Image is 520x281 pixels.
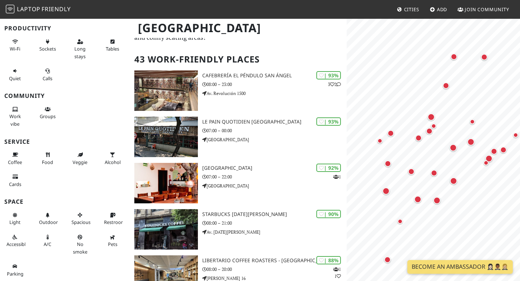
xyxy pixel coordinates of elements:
[6,5,14,13] img: LaptopFriendly
[465,6,509,13] span: Join Community
[316,117,341,126] div: | 93%
[202,182,347,189] p: [GEOGRAPHIC_DATA]
[4,92,126,99] h3: Community
[74,46,86,59] span: Long stays
[4,138,126,145] h3: Service
[39,46,56,52] span: Power sockets
[429,122,438,130] div: Map marker
[466,137,476,147] div: Map marker
[17,5,40,13] span: Laptop
[9,181,21,187] span: Credit cards
[42,159,53,165] span: Food
[4,36,26,55] button: Wi-Fi
[102,209,123,228] button: Restroom
[316,71,341,79] div: | 93%
[4,65,26,84] button: Quiet
[333,173,341,180] p: 1
[414,133,423,143] div: Map marker
[202,90,347,97] p: Av. Revolución 1500
[511,131,520,139] div: Map marker
[4,149,26,168] button: Coffee
[105,159,121,165] span: Alcohol
[413,194,423,204] div: Map marker
[6,3,71,16] a: LaptopFriendly LaptopFriendly
[69,36,91,62] button: Long stays
[9,75,21,82] span: Quiet
[102,36,123,55] button: Tables
[73,241,87,255] span: Smoke free
[427,3,450,16] a: Add
[71,219,91,225] span: Spacious
[429,168,439,178] div: Map marker
[7,271,23,277] span: Parking
[134,48,342,70] h2: 43 Work-Friendly Places
[130,209,347,250] a: Starbucks 5 de Mayo | 90% Starbucks [DATE][PERSON_NAME] 08:00 – 21:00 Av. [DATE][PERSON_NAME]
[37,36,58,55] button: Sockets
[130,117,347,157] a: Le Pain Quotidien Roma | 93% Le Pain Quotidien [GEOGRAPHIC_DATA] 07:00 – 00:00 [GEOGRAPHIC_DATA]
[328,81,341,88] p: 3 2
[73,159,87,165] span: Veggie
[69,231,91,258] button: No smoke
[499,145,508,155] div: Map marker
[69,149,91,168] button: Veggie
[404,6,419,13] span: Cities
[4,231,26,250] button: Accessible
[383,255,392,264] div: Map marker
[316,256,341,264] div: | 88%
[134,209,198,250] img: Starbucks 5 de Mayo
[437,6,447,13] span: Add
[394,3,422,16] a: Cities
[202,119,347,125] h3: Le Pain Quotidien [GEOGRAPHIC_DATA]
[37,149,58,168] button: Food
[134,117,198,157] img: Le Pain Quotidien Roma
[468,117,477,126] div: Map marker
[333,266,341,280] p: 1 1
[202,127,347,134] p: 07:00 – 00:00
[489,147,499,156] div: Map marker
[202,173,347,180] p: 07:00 – 22:00
[106,46,119,52] span: Work-friendly tables
[386,129,395,138] div: Map marker
[102,149,123,168] button: Alcohol
[383,159,393,168] div: Map marker
[102,231,123,250] button: Pets
[376,137,384,145] div: Map marker
[202,211,347,217] h3: Starbucks [DATE][PERSON_NAME]
[202,266,347,273] p: 08:00 – 20:00
[37,103,58,122] button: Groups
[202,258,347,264] h3: Libertario Coffee Roasters - [GEOGRAPHIC_DATA]
[202,220,347,226] p: 08:00 – 21:00
[134,70,198,111] img: Cafebrería El Péndulo San Ángel
[448,176,459,186] div: Map marker
[441,81,451,90] div: Map marker
[381,186,391,196] div: Map marker
[202,165,347,171] h3: [GEOGRAPHIC_DATA]
[202,229,347,235] p: Av. [DATE][PERSON_NAME]
[482,159,490,167] div: Map marker
[396,217,404,226] div: Map marker
[448,143,458,153] div: Map marker
[4,103,26,130] button: Work vibe
[9,113,21,127] span: People working
[69,209,91,228] button: Spacious
[134,163,198,203] img: Blend Station
[37,231,58,250] button: A/C
[4,25,126,32] h3: Productivity
[8,159,22,165] span: Coffee
[407,260,513,274] a: Become an Ambassador 🤵🏻‍♀️🤵🏾‍♂️🤵🏼‍♀️
[130,163,347,203] a: Blend Station | 92% 1 [GEOGRAPHIC_DATA] 07:00 – 22:00 [GEOGRAPHIC_DATA]
[6,241,28,247] span: Accessible
[425,126,434,136] div: Map marker
[37,209,58,228] button: Outdoor
[4,260,26,280] button: Parking
[37,65,58,84] button: Calls
[39,219,58,225] span: Outdoor area
[44,241,51,247] span: Air conditioned
[432,195,442,206] div: Map marker
[407,167,416,176] div: Map marker
[316,164,341,172] div: | 92%
[132,18,345,38] h1: [GEOGRAPHIC_DATA]
[316,210,341,218] div: | 90%
[4,209,26,228] button: Light
[4,198,126,205] h3: Space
